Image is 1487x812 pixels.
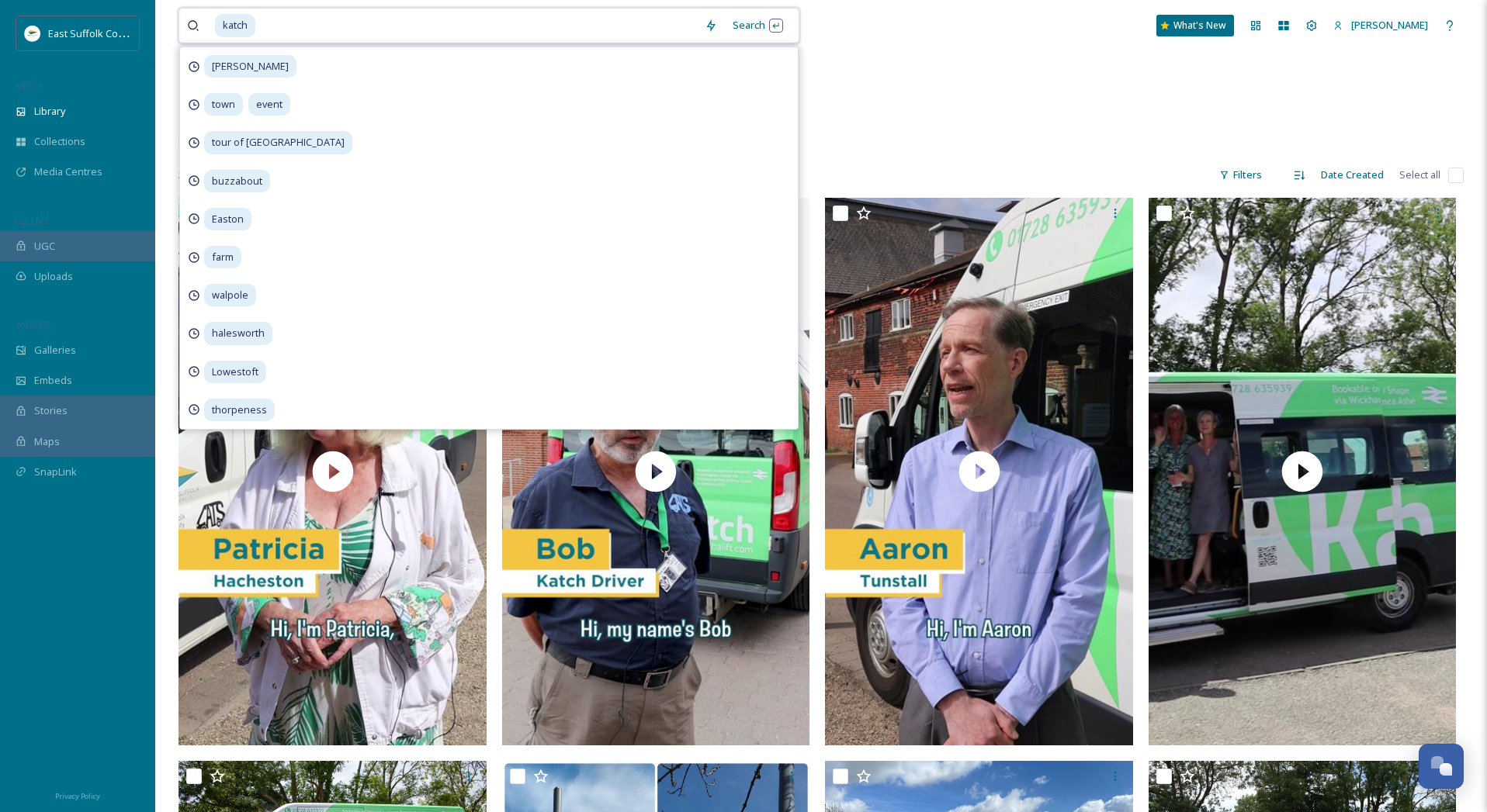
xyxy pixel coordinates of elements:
span: 25 file s [179,168,210,182]
span: halesworth [204,322,272,344]
img: thumbnail [1149,198,1457,745]
div: Date Created [1313,160,1392,190]
img: thumbnail [502,198,810,745]
span: Galleries [34,343,76,358]
span: SnapLink [34,465,77,479]
div: Search [725,10,791,40]
span: Easton [204,208,251,230]
span: tour of [GEOGRAPHIC_DATA] [204,131,352,154]
a: Privacy Policy [55,786,100,804]
span: Privacy Policy [55,791,100,801]
span: Select all [1399,168,1440,182]
span: walpole [204,284,256,306]
a: What's New [1156,15,1234,36]
span: buzzabout [204,170,270,192]
img: ESC%20Logo.png [25,26,40,41]
span: Maps [34,434,60,449]
button: Open Chat [1419,744,1464,789]
span: katch [215,14,255,36]
span: [PERSON_NAME] [1351,18,1428,32]
img: thumbnail [825,198,1133,745]
span: East Suffolk Council [48,26,140,40]
span: farm [204,246,241,268]
span: Embeds [34,373,72,388]
span: MEDIA [16,80,43,92]
span: Library [34,104,65,119]
span: Stories [34,403,68,418]
span: Uploads [34,269,73,284]
img: thumbnail [179,198,487,745]
span: thorpeness [204,399,275,421]
span: Media Centres [34,164,102,179]
span: event [248,93,290,116]
span: [PERSON_NAME] [204,55,296,78]
span: Collections [34,134,85,149]
a: [PERSON_NAME] [1326,10,1436,40]
span: UGC [34,239,55,254]
span: WIDGETS [16,319,51,330]
div: Filters [1211,160,1270,190]
span: town [204,93,243,116]
span: Lowestoft [204,361,266,383]
span: COLLECT [16,215,49,226]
